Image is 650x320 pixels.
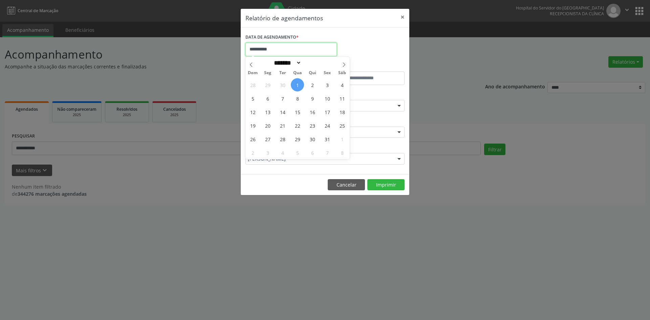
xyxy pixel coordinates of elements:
span: Qui [305,71,320,75]
span: Novembro 2, 2025 [246,146,259,159]
span: Outubro 22, 2025 [291,119,304,132]
span: Outubro 5, 2025 [246,92,259,105]
button: Cancelar [328,179,365,191]
span: Novembro 7, 2025 [321,146,334,159]
span: Outubro 13, 2025 [261,105,274,119]
span: Outubro 28, 2025 [276,132,289,146]
span: Outubro 4, 2025 [335,78,349,91]
span: Novembro 3, 2025 [261,146,274,159]
span: Setembro 28, 2025 [246,78,259,91]
span: Outubro 2, 2025 [306,78,319,91]
span: Outubro 18, 2025 [335,105,349,119]
span: Outubro 30, 2025 [306,132,319,146]
span: Outubro 14, 2025 [276,105,289,119]
span: Novembro 8, 2025 [335,146,349,159]
span: Outubro 26, 2025 [246,132,259,146]
span: Setembro 30, 2025 [276,78,289,91]
span: Outubro 21, 2025 [276,119,289,132]
span: Outubro 8, 2025 [291,92,304,105]
label: DATA DE AGENDAMENTO [245,32,299,43]
button: Imprimir [367,179,405,191]
span: Qua [290,71,305,75]
span: Novembro 5, 2025 [291,146,304,159]
input: Year [301,59,324,66]
span: Sáb [335,71,350,75]
h5: Relatório de agendamentos [245,14,323,22]
span: Outubro 20, 2025 [261,119,274,132]
span: Dom [245,71,260,75]
span: Outubro 1, 2025 [291,78,304,91]
span: Outubro 19, 2025 [246,119,259,132]
span: Novembro 1, 2025 [335,132,349,146]
select: Month [272,59,301,66]
span: Outubro 6, 2025 [261,92,274,105]
span: Novembro 4, 2025 [276,146,289,159]
span: Outubro 11, 2025 [335,92,349,105]
label: ATÉ [327,61,405,71]
span: Outubro 23, 2025 [306,119,319,132]
span: Outubro 24, 2025 [321,119,334,132]
span: Outubro 27, 2025 [261,132,274,146]
span: Outubro 25, 2025 [335,119,349,132]
span: Sex [320,71,335,75]
span: Outubro 31, 2025 [321,132,334,146]
span: Outubro 12, 2025 [246,105,259,119]
span: Outubro 16, 2025 [306,105,319,119]
span: Outubro 3, 2025 [321,78,334,91]
span: Outubro 9, 2025 [306,92,319,105]
span: Setembro 29, 2025 [261,78,274,91]
span: Outubro 15, 2025 [291,105,304,119]
span: Outubro 29, 2025 [291,132,304,146]
span: Outubro 7, 2025 [276,92,289,105]
button: Close [396,9,409,25]
span: Outubro 10, 2025 [321,92,334,105]
span: Seg [260,71,275,75]
span: Novembro 6, 2025 [306,146,319,159]
span: Ter [275,71,290,75]
span: Outubro 17, 2025 [321,105,334,119]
